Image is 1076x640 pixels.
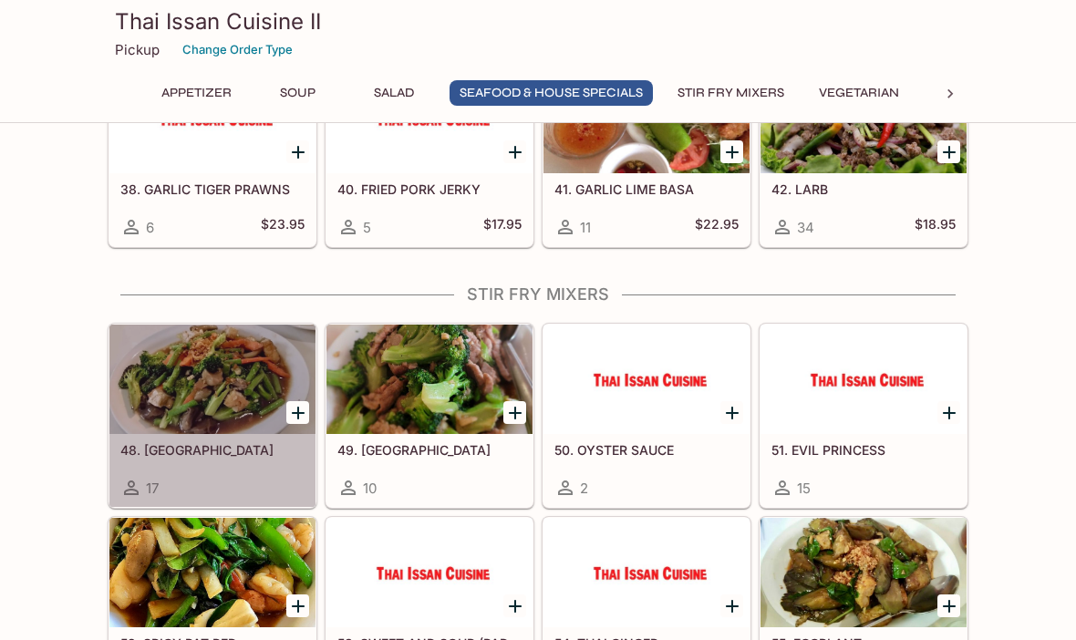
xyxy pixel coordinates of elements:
a: 40. FRIED PORK JERKY5$17.95 [326,63,533,247]
button: Add 50. OYSTER SAUCE [720,401,743,424]
h5: 48. [GEOGRAPHIC_DATA] [120,442,305,458]
a: 51. EVIL PRINCESS15 [760,324,967,508]
button: Add 54. THAI GINGER [720,594,743,617]
button: Add 48. GARLIC [286,401,309,424]
button: Stir Fry Mixers [667,80,794,106]
h3: Thai Issan Cuisine II [115,7,961,36]
button: Add 53. SWEET AND SOUR (PAD PREAW WAN) [503,594,526,617]
a: 49. [GEOGRAPHIC_DATA]10 [326,324,533,508]
h5: 40. FRIED PORK JERKY [337,181,522,197]
button: Add 40. FRIED PORK JERKY [503,140,526,163]
div: 55. EGGPLANT [760,518,967,627]
button: Seafood & House Specials [450,80,653,106]
a: 50. OYSTER SAUCE2 [543,324,750,508]
button: Noodles [924,80,1006,106]
div: 51. EVIL PRINCESS [760,325,967,434]
h5: $22.95 [695,216,739,238]
div: 38. GARLIC TIGER PRAWNS [109,64,316,173]
a: 38. GARLIC TIGER PRAWNS6$23.95 [109,63,316,247]
button: Appetizer [151,80,242,106]
span: 17 [146,480,159,497]
span: 5 [363,219,371,236]
div: 54. THAI GINGER [543,518,750,627]
button: Add 38. GARLIC TIGER PRAWNS [286,140,309,163]
div: 52. SPICY PAT PED [109,518,316,627]
h5: $23.95 [261,216,305,238]
span: 6 [146,219,154,236]
span: 11 [580,219,591,236]
h5: $17.95 [483,216,522,238]
span: 34 [797,219,814,236]
p: Pickup [115,41,160,58]
a: 48. [GEOGRAPHIC_DATA]17 [109,324,316,508]
span: 15 [797,480,811,497]
h5: 51. EVIL PRINCESS [771,442,956,458]
button: Add 55. EGGPLANT [937,594,960,617]
div: 49. BROCCOLI [326,325,533,434]
button: Add 41. GARLIC LIME BASA [720,140,743,163]
span: 10 [363,480,377,497]
a: 41. GARLIC LIME BASA11$22.95 [543,63,750,247]
button: Add 51. EVIL PRINCESS [937,401,960,424]
span: 2 [580,480,588,497]
div: 41. GARLIC LIME BASA [543,64,750,173]
button: Salad [353,80,435,106]
h5: 38. GARLIC TIGER PRAWNS [120,181,305,197]
button: Change Order Type [174,36,301,64]
button: Add 42. LARB [937,140,960,163]
button: Add 52. SPICY PAT PED [286,594,309,617]
div: 42. LARB [760,64,967,173]
h5: $18.95 [915,216,956,238]
button: Soup [256,80,338,106]
h4: Stir Fry Mixers [108,284,968,305]
button: Add 49. BROCCOLI [503,401,526,424]
a: 42. LARB34$18.95 [760,63,967,247]
h5: 41. GARLIC LIME BASA [554,181,739,197]
h5: 50. OYSTER SAUCE [554,442,739,458]
button: Vegetarian [809,80,909,106]
div: 50. OYSTER SAUCE [543,325,750,434]
div: 40. FRIED PORK JERKY [326,64,533,173]
h5: 49. [GEOGRAPHIC_DATA] [337,442,522,458]
div: 53. SWEET AND SOUR (PAD PREAW WAN) [326,518,533,627]
div: 48. GARLIC [109,325,316,434]
h5: 42. LARB [771,181,956,197]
